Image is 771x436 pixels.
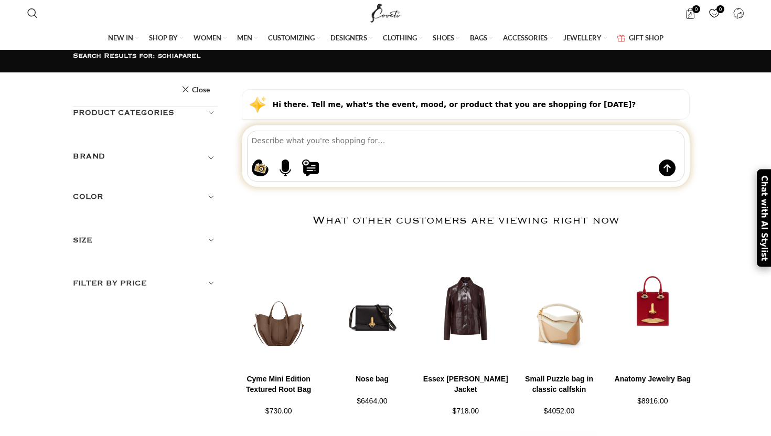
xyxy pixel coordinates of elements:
h2: What other customers are viewing right now [233,214,699,227]
h1: Search Results for: schiaparel [73,50,698,61]
span: BAGS [470,33,487,42]
a: DESIGNERS [330,27,372,49]
a: 0 [703,3,725,24]
span: $6464.00 [357,397,387,405]
h4: Essex [PERSON_NAME] Jacket [420,374,511,395]
img: Polene-73.png [233,246,324,371]
div: Main navigation [22,27,749,49]
a: Cyme Mini Edition Textured Root Bag $730.00 [233,374,324,417]
a: Essex [PERSON_NAME] Jacket $718.00 [420,374,511,417]
span: $4052.00 [544,407,574,415]
a: Anatomy Jewelry Bag $8916.00 [607,374,698,407]
a: CUSTOMIZING [268,27,320,49]
img: GiftBag [617,35,625,41]
span: WOMEN [194,33,221,42]
h5: Color [73,191,218,203]
h5: Size [73,235,218,246]
h5: BRAND [73,151,105,162]
span: CLOTHING [383,33,417,42]
span: SHOES [433,33,454,42]
span: SHOP BY [149,33,178,42]
span: $730.00 [265,407,292,415]
span: CUSTOMIZING [268,33,315,42]
span: DESIGNERS [330,33,367,42]
div: Toggle filter [73,150,218,169]
a: MEN [237,27,258,49]
a: ACCESSORIES [503,27,553,49]
a: Close [181,83,210,96]
a: BAGS [470,27,492,49]
a: JEWELLERY [563,27,607,49]
span: $718.00 [452,407,479,415]
a: NEW IN [108,27,138,49]
a: Nose bag $6464.00 [327,374,417,407]
span: NEW IN [108,33,133,42]
a: Small Puzzle bag in classic calfskin $4052.00 [513,374,604,417]
h5: Product categories [73,107,218,119]
img: packshot-SA159101-300-medFormat82846_nobg.png [607,246,698,371]
a: Site logo [368,8,403,17]
span: 0 [716,5,724,13]
span: 0 [692,5,700,13]
img: schiaparelli-6.jpg [327,246,417,371]
h4: Cyme Mini Edition Textured Root Bag [233,374,324,395]
a: 0 [679,3,701,24]
span: JEWELLERY [563,33,602,42]
a: CLOTHING [383,27,422,49]
a: GIFT SHOP [617,27,663,49]
a: WOMEN [194,27,227,49]
a: SHOES [433,27,459,49]
h4: Anatomy Jewelry Bag [607,374,698,385]
span: GIFT SHOP [629,33,663,42]
h5: Filter by price [73,278,218,289]
h4: Nose bag [327,374,417,385]
span: ACCESSORIES [503,33,548,42]
a: Search [22,3,43,24]
span: MEN [237,33,252,42]
img: LOEWE-Small-Puzzle-bag-in-classic-calfskin-12-scaled.jpg [513,246,604,371]
a: SHOP BY [149,27,183,49]
h4: Small Puzzle bag in classic calfskin [513,374,604,395]
div: My Wishlist [703,3,725,24]
img: Veronica-Beard-Essex-Dickey-Jacket.png [420,246,511,371]
span: $8916.00 [637,397,668,405]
